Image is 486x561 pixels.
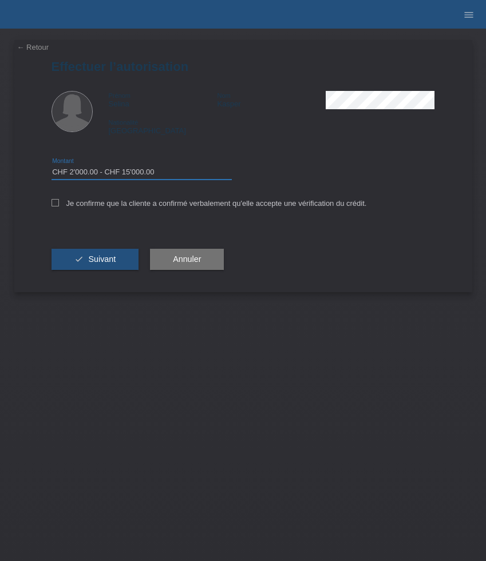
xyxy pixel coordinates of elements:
[150,249,224,270] button: Annuler
[109,119,139,126] span: Nationalité
[52,59,435,74] h1: Effectuer l’autorisation
[109,118,218,135] div: [GEOGRAPHIC_DATA]
[173,254,201,264] span: Annuler
[88,254,116,264] span: Suivant
[217,92,230,99] span: Nom
[109,92,131,99] span: Prénom
[17,43,49,51] a: ← Retour
[217,91,326,108] div: Kasper
[52,199,367,208] label: Je confirme que la cliente a confirmé verbalement qu'elle accepte une vérification du crédit.
[457,11,480,18] a: menu
[74,254,84,264] i: check
[52,249,139,270] button: check Suivant
[463,9,475,21] i: menu
[109,91,218,108] div: Selina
